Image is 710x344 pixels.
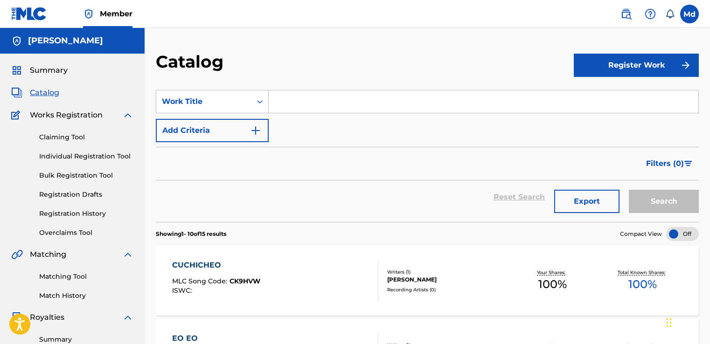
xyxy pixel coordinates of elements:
span: Catalog [30,87,59,98]
a: Registration History [39,209,133,219]
a: Overclaims Tool [39,228,133,238]
div: [PERSON_NAME] [387,275,507,284]
button: Register Work [574,54,699,77]
button: Filters (0) [640,152,699,175]
img: Summary [11,65,22,76]
a: Match History [39,291,133,301]
h2: Catalog [156,51,228,72]
a: Bulk Registration Tool [39,171,133,180]
img: 9d2ae6d4665cec9f34b9.svg [250,125,261,136]
img: f7272a7cc735f4ea7f67.svg [680,60,691,71]
img: expand [122,110,133,121]
p: Total Known Shares: [618,269,668,276]
img: filter [684,161,692,166]
img: search [620,8,632,20]
span: Member [100,8,132,19]
span: ISWC : [172,286,194,295]
iframe: Resource Center [684,215,710,290]
div: Writers ( 1 ) [387,268,507,275]
img: Royalties [11,312,22,323]
form: Search Form [156,90,699,222]
iframe: Chat Widget [663,299,710,344]
a: Public Search [617,5,635,23]
div: CUCHICHEO [172,260,260,271]
div: Arrastrar [666,309,672,337]
span: Summary [30,65,68,76]
div: Work Title [162,96,246,107]
span: 100 % [628,276,657,293]
span: Works Registration [30,110,103,121]
img: Catalog [11,87,22,98]
div: EO EO [172,333,255,344]
p: Showing 1 - 10 of 15 results [156,230,226,238]
div: User Menu [680,5,699,23]
span: Compact View [620,230,662,238]
a: Individual Registration Tool [39,151,133,161]
span: MLC Song Code : [172,277,230,285]
img: Works Registration [11,110,23,121]
img: expand [122,249,133,260]
a: Matching Tool [39,272,133,282]
a: SummarySummary [11,65,68,76]
a: CUCHICHEOMLC Song Code:CK9HVWISWC:Writers (1)[PERSON_NAME]Recording Artists (0)Your Shares:100%To... [156,246,699,316]
div: Help [641,5,660,23]
button: Export [554,190,620,213]
img: Matching [11,249,23,260]
div: Recording Artists ( 0 ) [387,286,507,293]
img: Accounts [11,35,22,47]
a: CatalogCatalog [11,87,59,98]
span: CK9HVW [230,277,260,285]
a: Registration Drafts [39,190,133,200]
span: 100 % [538,276,567,293]
p: Your Shares: [537,269,568,276]
button: Add Criteria [156,119,269,142]
span: Royalties [30,312,64,323]
img: MLC Logo [11,7,47,21]
div: Notifications [665,9,675,19]
h5: maximiliano [28,35,103,46]
img: help [645,8,656,20]
img: Top Rightsholder [83,8,94,20]
span: Filters ( 0 ) [646,158,684,169]
span: Matching [30,249,66,260]
div: Widget de chat [663,299,710,344]
img: expand [122,312,133,323]
a: Claiming Tool [39,132,133,142]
